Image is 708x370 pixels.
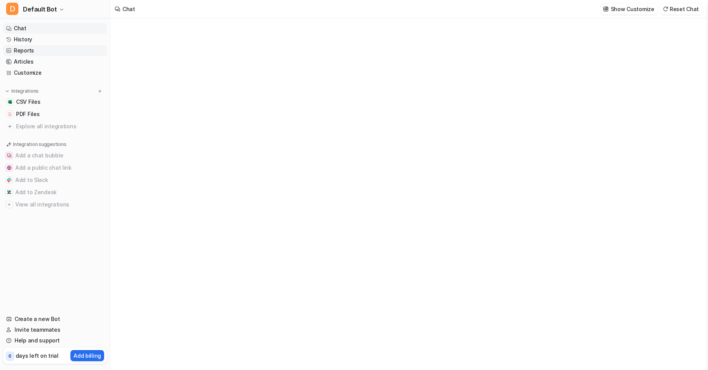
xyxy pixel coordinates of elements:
p: Integrations [11,88,39,94]
img: explore all integrations [6,123,14,130]
button: Add billing [70,350,104,361]
img: reset [663,6,668,12]
img: Add to Zendesk [7,190,11,195]
a: History [3,34,107,45]
img: menu_add.svg [97,88,103,94]
a: PDF FilesPDF Files [3,109,107,120]
button: Show Customize [601,3,657,15]
span: Explore all integrations [16,120,104,133]
a: Invite teammates [3,324,107,335]
button: Add to ZendeskAdd to Zendesk [3,186,107,198]
button: Add a chat bubbleAdd a chat bubble [3,149,107,162]
button: Reset Chat [661,3,702,15]
p: days left on trial [16,352,59,360]
img: PDF Files [8,112,12,116]
div: Chat [122,5,135,13]
img: Add a public chat link [7,165,11,170]
img: CSV Files [8,100,12,104]
img: View all integrations [7,202,11,207]
img: Add to Slack [7,178,11,182]
p: Integration suggestions [13,141,66,148]
img: Add a chat bubble [7,153,11,158]
button: Integrations [3,87,41,95]
p: Show Customize [611,5,654,13]
a: CSV FilesCSV Files [3,97,107,107]
span: CSV Files [16,98,40,106]
button: View all integrationsView all integrations [3,198,107,211]
a: Explore all integrations [3,121,107,132]
button: Add to SlackAdd to Slack [3,174,107,186]
span: D [6,3,18,15]
a: Reports [3,45,107,56]
img: expand menu [5,88,10,94]
button: Add a public chat linkAdd a public chat link [3,162,107,174]
p: 6 [8,353,11,360]
a: Help and support [3,335,107,346]
a: Customize [3,67,107,78]
img: customize [603,6,608,12]
p: Add billing [73,352,101,360]
a: Create a new Bot [3,314,107,324]
span: PDF Files [16,110,39,118]
a: Chat [3,23,107,34]
a: Articles [3,56,107,67]
span: Default Bot [23,4,57,15]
